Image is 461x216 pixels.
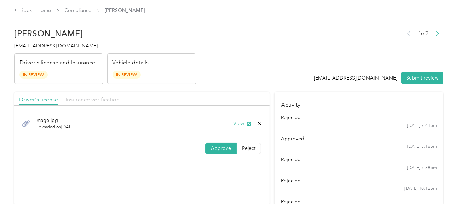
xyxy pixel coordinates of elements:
[242,145,255,151] span: Reject
[19,59,95,67] p: Driver's license and Insurance
[14,6,33,15] div: Back
[65,7,92,13] a: Compliance
[314,74,398,82] div: [EMAIL_ADDRESS][DOMAIN_NAME]
[275,92,443,114] h4: Activity
[418,30,428,37] span: 1 of 2
[35,124,75,130] span: Uploaded on [DATE]
[281,114,437,121] div: rejected
[404,186,437,192] time: [DATE] 10:12pm
[19,71,48,79] span: In Review
[19,96,58,103] span: Driver's license
[38,7,51,13] a: Home
[281,156,437,163] div: rejected
[407,165,437,171] time: [DATE] 7:38pm
[407,144,437,150] time: [DATE] 8:18pm
[113,59,149,67] p: Vehicle details
[421,176,461,216] iframe: Everlance-gr Chat Button Frame
[281,135,437,142] div: approved
[35,117,75,124] span: image.jpg
[401,72,443,84] button: Submit review
[105,7,145,14] span: [PERSON_NAME]
[233,120,252,127] button: View
[407,123,437,129] time: [DATE] 7:41pm
[281,177,437,185] div: rejected
[14,43,98,49] span: [EMAIL_ADDRESS][DOMAIN_NAME]
[281,198,437,205] div: rejected
[65,96,120,103] span: Insurance verification
[14,29,196,39] h2: [PERSON_NAME]
[113,71,141,79] span: In Review
[211,145,231,151] span: Approve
